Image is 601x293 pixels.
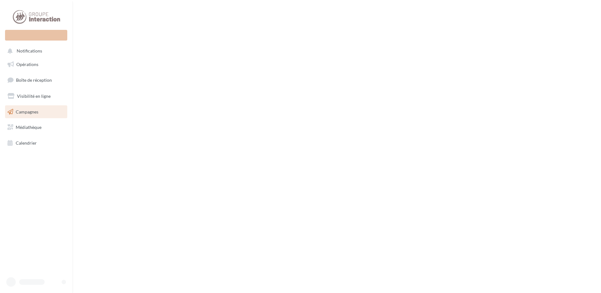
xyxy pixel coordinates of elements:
span: Notifications [17,48,42,54]
div: Nouvelle campagne [5,30,67,41]
a: Opérations [4,58,69,71]
span: Calendrier [16,140,37,146]
span: Campagnes [16,109,38,114]
span: Visibilité en ligne [17,93,51,99]
a: Médiathèque [4,121,69,134]
a: Calendrier [4,136,69,150]
span: Médiathèque [16,124,41,130]
a: Boîte de réception [4,73,69,87]
span: Boîte de réception [16,77,52,83]
a: Visibilité en ligne [4,90,69,103]
span: Opérations [16,62,38,67]
a: Campagnes [4,105,69,119]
